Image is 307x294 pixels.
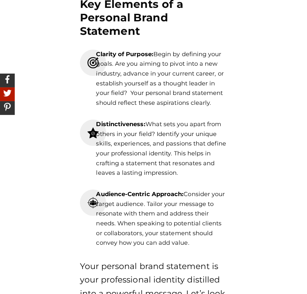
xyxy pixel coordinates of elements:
[96,120,227,178] p: What sets you apart from others in your field? Identify your unique skills, experiences, and pass...
[96,50,227,108] p: Begin by defining your goals. Are you aiming to pivot into a new industry, advance in your curren...
[80,120,106,146] img: star
[2,87,13,99] img: Share On Twitter
[96,191,183,198] strong: Audience-Centric Approach:
[2,74,13,85] img: Share On Facebook
[96,190,227,248] p: Consider your target audience. Tailor your message to resonate with them and address their needs....
[96,121,145,128] strong: Distinctiveness:
[80,190,106,216] img: target-audience
[80,50,106,76] img: target
[96,51,153,58] strong: Clarity of Purpose:
[2,101,13,113] img: Share On Pinterest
